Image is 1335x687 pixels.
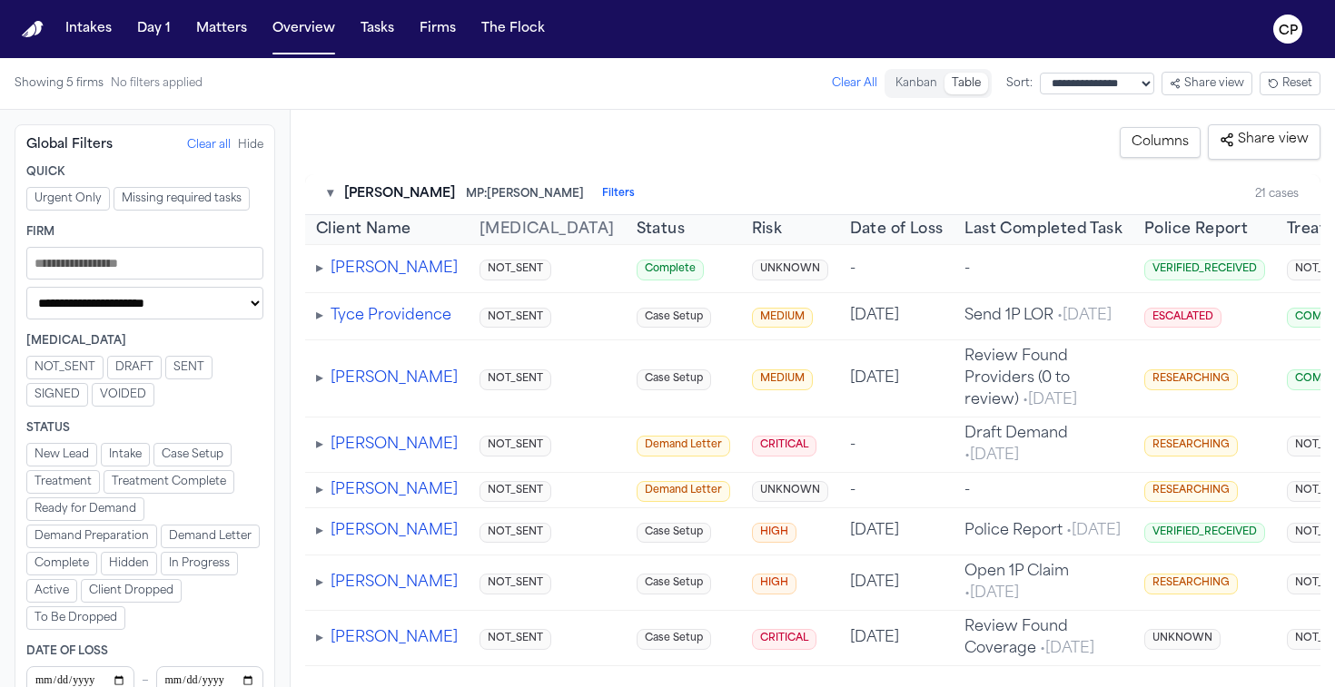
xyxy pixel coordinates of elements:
button: Matters [189,13,254,45]
span: [MEDICAL_DATA] [480,222,615,237]
span: ▸ [316,483,323,497]
button: SENT [165,356,213,379]
span: Demand Letter [169,529,252,544]
button: Status [637,219,685,240]
span: VERIFIED_RECEIVED [1144,523,1265,544]
span: • [DATE] [1036,642,1094,656]
span: Police Report [1144,219,1248,240]
span: Case Setup [637,629,711,650]
span: ▸ [316,631,323,645]
button: Expand tasks [316,258,323,280]
span: NOT_SENT [480,574,551,594]
span: Draft Demand [964,427,1068,463]
button: Clear all [187,138,231,152]
span: Review Found Providers (0 to review) [964,349,1077,407]
button: Toggle firm section [327,185,333,203]
td: [DATE] [839,292,954,340]
button: [PERSON_NAME] [331,258,458,280]
span: MP: [PERSON_NAME] [466,187,584,201]
span: RESEARCHING [1144,481,1238,502]
button: Expand tasks [316,479,323,501]
div: [MEDICAL_DATA] [26,334,263,348]
a: Day 1 [130,13,178,45]
span: Case Setup [637,523,711,544]
div: Status [26,421,263,436]
span: Send 1P LOR [964,309,1112,323]
span: CRITICAL [752,436,816,456]
button: Overview [265,13,342,45]
span: DRAFT [115,360,153,375]
span: • [DATE] [1053,309,1112,323]
span: Case Setup [637,574,711,594]
td: [DATE] [839,507,954,555]
span: Active [35,584,69,598]
span: NOT_SENT [480,481,551,502]
span: Urgent Only [35,191,102,206]
button: Missing required tasks [114,187,250,211]
button: Expand tasks [316,305,323,327]
span: • [DATE] [964,448,1019,463]
button: [PERSON_NAME] [331,479,458,501]
button: Active [26,579,77,603]
button: To Be Dropped [26,606,125,630]
span: Hidden [109,556,149,571]
td: - [839,473,954,508]
td: - [954,473,1133,508]
button: Intakes [58,13,119,45]
span: Review Found Coverage [964,620,1094,656]
button: Intake [101,443,150,466]
span: Ready for Demand [35,502,136,516]
button: Clear All [832,76,877,91]
span: RESEARCHING [1144,574,1238,594]
span: UNKNOWN [1144,629,1221,650]
button: [PERSON_NAME] [331,368,458,389]
button: Last Completed Task [964,219,1122,240]
td: [DATE] [839,555,954,611]
button: Expand tasks [316,520,323,542]
span: NOT_SENT [480,260,551,280]
button: Treatment [26,470,100,494]
span: To Be Dropped [35,611,117,625]
button: Treatment Complete [104,470,234,494]
button: [PERSON_NAME] [331,434,458,456]
span: NOT_SENT [35,360,95,375]
span: In Progress [169,556,230,571]
button: Hidden [101,552,157,575]
button: DRAFT [107,356,162,379]
span: ▸ [316,309,323,323]
span: VOIDED [100,388,146,402]
span: Case Setup [637,308,711,329]
button: Risk [752,219,783,240]
span: Client Dropped [89,584,173,598]
select: Sort [1040,73,1154,94]
a: Home [22,21,44,38]
span: Share view [1220,131,1309,149]
span: NOT_SENT [480,308,551,329]
button: Client Dropped [81,579,182,603]
button: Kanban [888,73,944,94]
td: - [839,245,954,293]
button: Complete [26,552,97,575]
span: New Lead [35,447,89,462]
span: Police Report [964,524,1121,538]
span: Sort: [1006,76,1033,91]
button: Reset [1260,72,1320,95]
button: Table [944,73,988,94]
button: Columns [1120,127,1201,158]
span: UNKNOWN [752,481,828,502]
span: HIGH [752,574,796,594]
button: Demand Letter [161,525,260,548]
div: Date of Loss [26,644,263,659]
span: NOT_SENT [480,523,551,544]
span: VERIFIED_RECEIVED [1144,260,1265,280]
span: ▸ [316,261,323,276]
button: Expand tasks [316,572,323,594]
button: New Lead [26,443,97,466]
span: [PERSON_NAME] [344,185,455,203]
span: Complete [637,260,704,280]
span: ESCALATED [1144,308,1221,329]
td: [DATE] [839,611,954,666]
div: Quick [26,165,263,180]
button: Firms [412,13,463,45]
